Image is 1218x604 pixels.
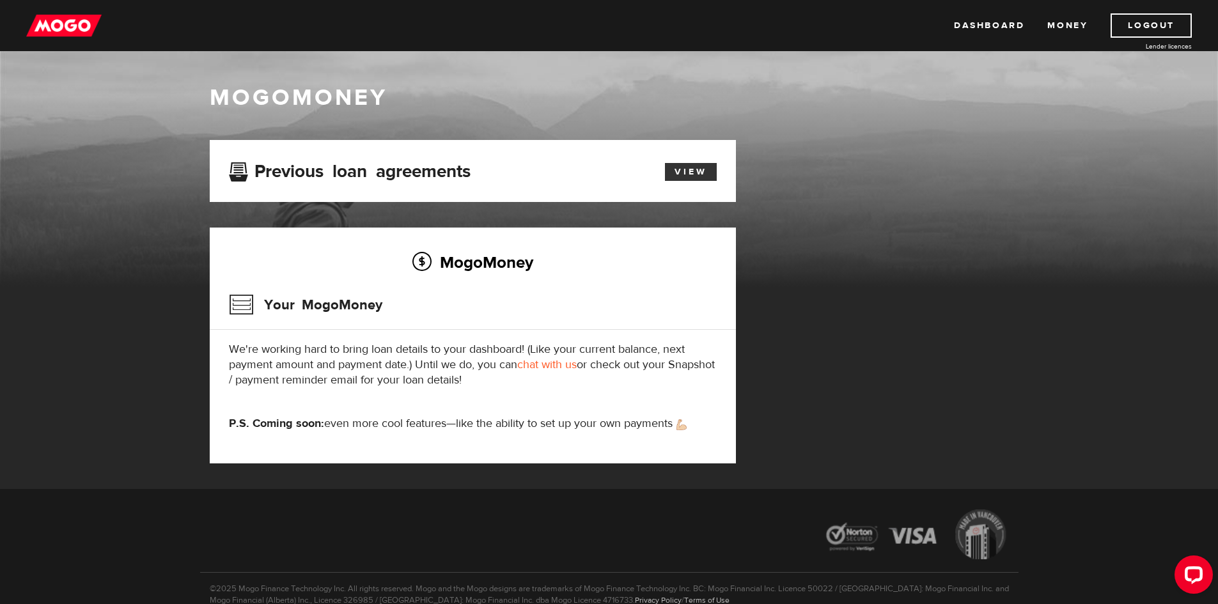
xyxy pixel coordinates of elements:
img: mogo_logo-11ee424be714fa7cbb0f0f49df9e16ec.png [26,13,102,38]
img: legal-icons-92a2ffecb4d32d839781d1b4e4802d7b.png [814,500,1019,572]
a: Money [1047,13,1088,38]
p: even more cool features—like the ability to set up your own payments [229,416,717,431]
strong: P.S. Coming soon: [229,416,324,431]
a: Dashboard [954,13,1024,38]
h3: Your MogoMoney [229,288,382,321]
iframe: LiveChat chat widget [1164,550,1218,604]
a: Logout [1111,13,1192,38]
h3: Previous loan agreements [229,161,471,178]
img: strong arm emoji [676,419,687,430]
p: We're working hard to bring loan details to your dashboard! (Like your current balance, next paym... [229,342,717,388]
a: View [665,163,717,181]
a: Lender licences [1096,42,1192,51]
a: chat with us [517,357,577,372]
h2: MogoMoney [229,249,717,275]
h1: MogoMoney [210,84,1009,111]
